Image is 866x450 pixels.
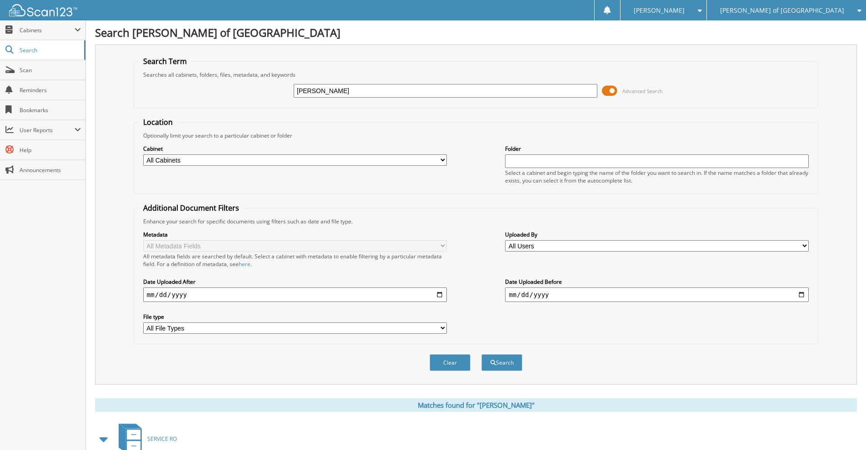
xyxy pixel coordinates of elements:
[139,71,813,79] div: Searches all cabinets, folders, files, metadata, and keywords
[143,231,447,238] label: Metadata
[139,56,191,66] legend: Search Term
[20,126,75,134] span: User Reports
[481,354,522,371] button: Search
[505,287,809,302] input: end
[20,66,81,74] span: Scan
[20,166,81,174] span: Announcements
[20,26,75,34] span: Cabinets
[143,278,447,286] label: Date Uploaded After
[139,117,177,127] legend: Location
[147,435,177,443] span: SERVICE RO
[505,169,809,184] div: Select a cabinet and begin typing the name of the folder you want to search in. If the name match...
[505,231,809,238] label: Uploaded By
[143,252,447,268] div: All metadata fields are searched by default. Select a cabinet with metadata to enable filtering b...
[505,278,809,286] label: Date Uploaded Before
[139,132,813,139] div: Optionally limit your search to a particular cabinet or folder
[430,354,471,371] button: Clear
[95,398,857,412] div: Matches found for "[PERSON_NAME]"
[720,8,844,13] span: [PERSON_NAME] of [GEOGRAPHIC_DATA]
[95,25,857,40] h1: Search [PERSON_NAME] of [GEOGRAPHIC_DATA]
[139,218,813,225] div: Enhance your search for specific documents using filters such as date and file type.
[622,88,663,94] span: Advanced Search
[20,86,81,94] span: Reminders
[139,203,244,213] legend: Additional Document Filters
[143,313,447,321] label: File type
[239,260,250,268] a: here
[143,145,447,153] label: Cabinet
[20,46,80,54] span: Search
[634,8,685,13] span: [PERSON_NAME]
[505,145,809,153] label: Folder
[20,146,81,154] span: Help
[143,287,447,302] input: start
[20,106,81,114] span: Bookmarks
[9,4,77,16] img: scan123-logo-white.svg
